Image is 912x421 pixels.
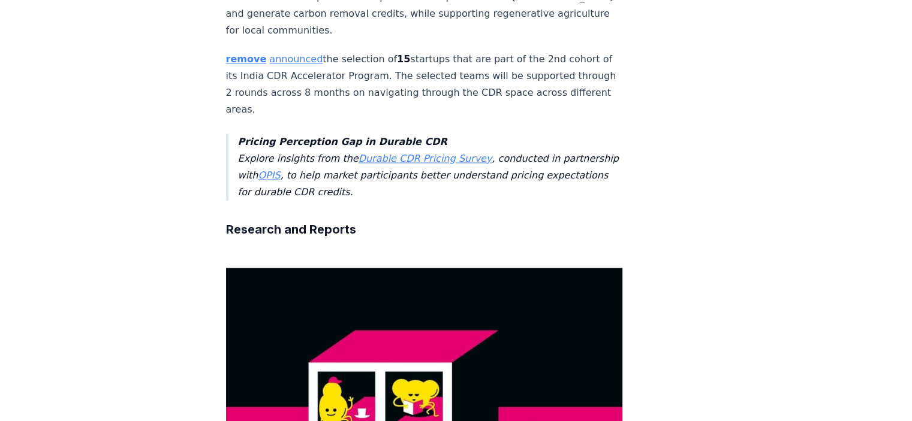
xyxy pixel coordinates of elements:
[226,53,267,65] a: remove
[238,136,447,147] strong: Pricing Perception Gap in Durable CDR
[397,53,410,65] strong: 15
[226,51,623,118] p: the selection of startups that are part of the 2nd cohort of its India CDR Accelerator Program. T...
[359,153,492,164] a: Durable CDR Pricing Survey
[226,222,356,237] strong: Research and Reports
[258,169,280,181] a: OPIS
[238,136,619,198] em: Explore insights from the , conducted in partnership with , to help market participants better un...
[269,53,323,65] a: announced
